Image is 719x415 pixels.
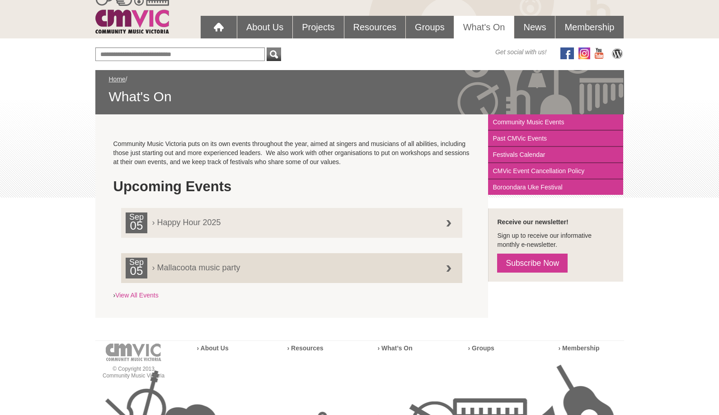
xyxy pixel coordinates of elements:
[106,344,161,361] img: cmvic-logo-footer.png
[237,16,292,38] a: About Us
[497,231,614,249] p: Sign up to receive our informative monthly e-newsletter.
[488,114,623,131] a: Community Music Events
[555,16,623,38] a: Membership
[497,218,568,226] strong: Receive our newsletter!
[495,47,547,57] span: Get social with us!
[488,147,623,163] a: Festivals Calendar
[126,258,446,272] span: › Mallacoota music party
[128,267,146,278] h2: 05
[109,75,126,83] a: Home
[344,16,406,38] a: Resources
[113,173,470,300] div: ›
[488,163,623,179] a: CMVic Event Cancellation Policy
[95,366,172,379] p: © Copyright 2013 Community Music Victoria
[287,344,324,352] a: › Resources
[197,344,229,352] a: › About Us
[578,47,590,59] img: icon-instagram.png
[128,222,146,233] h2: 05
[454,16,514,38] a: What's On
[293,16,343,38] a: Projects
[497,254,568,273] a: Subscribe Now
[126,212,446,227] span: › Happy Hour 2025
[559,344,600,352] a: › Membership
[488,179,623,195] a: Boroondara Uke Festival
[121,208,463,238] a: Sep05 › Happy Hour 2025
[109,88,611,105] span: What's On
[113,178,470,196] h1: Upcoming Events
[378,344,413,352] a: › What’s On
[406,16,454,38] a: Groups
[468,344,494,352] a: › Groups
[113,139,470,166] p: Community Music Victoria puts on its own events throughout the year, aimed at singers and musicia...
[109,75,611,105] div: /
[126,212,148,233] div: Sep
[488,131,623,147] a: Past CMVic Events
[514,16,555,38] a: News
[126,258,148,278] div: Sep
[115,292,158,299] a: View All Events
[121,253,463,283] a: Sep05 › Mallacoota music party
[611,47,624,59] img: CMVic Blog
